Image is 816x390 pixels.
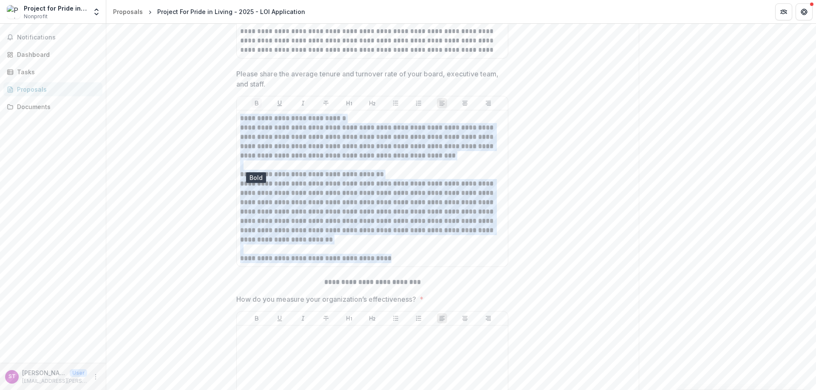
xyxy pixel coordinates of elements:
[367,313,377,323] button: Heading 2
[91,3,102,20] button: Open entity switcher
[17,102,96,111] div: Documents
[24,13,48,20] span: Nonprofit
[252,313,262,323] button: Bold
[113,7,143,16] div: Proposals
[17,50,96,59] div: Dashboard
[3,65,102,79] a: Tasks
[321,313,331,323] button: Strike
[298,313,308,323] button: Italicize
[91,372,101,382] button: More
[344,98,354,108] button: Heading 1
[344,313,354,323] button: Heading 1
[460,313,470,323] button: Align Center
[437,98,447,108] button: Align Left
[298,98,308,108] button: Italicize
[796,3,813,20] button: Get Help
[236,294,416,304] p: How do you measure your organization’s effectiveness?
[7,5,20,19] img: Project for Pride in Living, Inc.
[252,98,262,108] button: Bold
[775,3,792,20] button: Partners
[70,369,87,377] p: User
[275,98,285,108] button: Underline
[483,98,493,108] button: Align Right
[414,313,424,323] button: Ordered List
[22,368,66,377] p: [PERSON_NAME]
[110,6,309,18] nav: breadcrumb
[110,6,146,18] a: Proposals
[157,7,305,16] div: Project For Pride in Living - 2025 - LOI Application
[414,98,424,108] button: Ordered List
[17,34,99,41] span: Notifications
[321,98,331,108] button: Strike
[275,313,285,323] button: Underline
[236,69,503,89] p: Please share the average tenure and turnover rate of your board, executive team, and staff.
[17,67,96,76] div: Tasks
[483,313,493,323] button: Align Right
[437,313,447,323] button: Align Left
[3,82,102,96] a: Proposals
[391,98,401,108] button: Bullet List
[8,374,16,379] div: Suzy Troha
[460,98,470,108] button: Align Center
[17,85,96,94] div: Proposals
[22,377,87,385] p: [EMAIL_ADDRESS][PERSON_NAME][DOMAIN_NAME]
[3,100,102,114] a: Documents
[24,4,87,13] div: Project for Pride in Living, Inc.
[3,48,102,62] a: Dashboard
[3,31,102,44] button: Notifications
[391,313,401,323] button: Bullet List
[367,98,377,108] button: Heading 2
